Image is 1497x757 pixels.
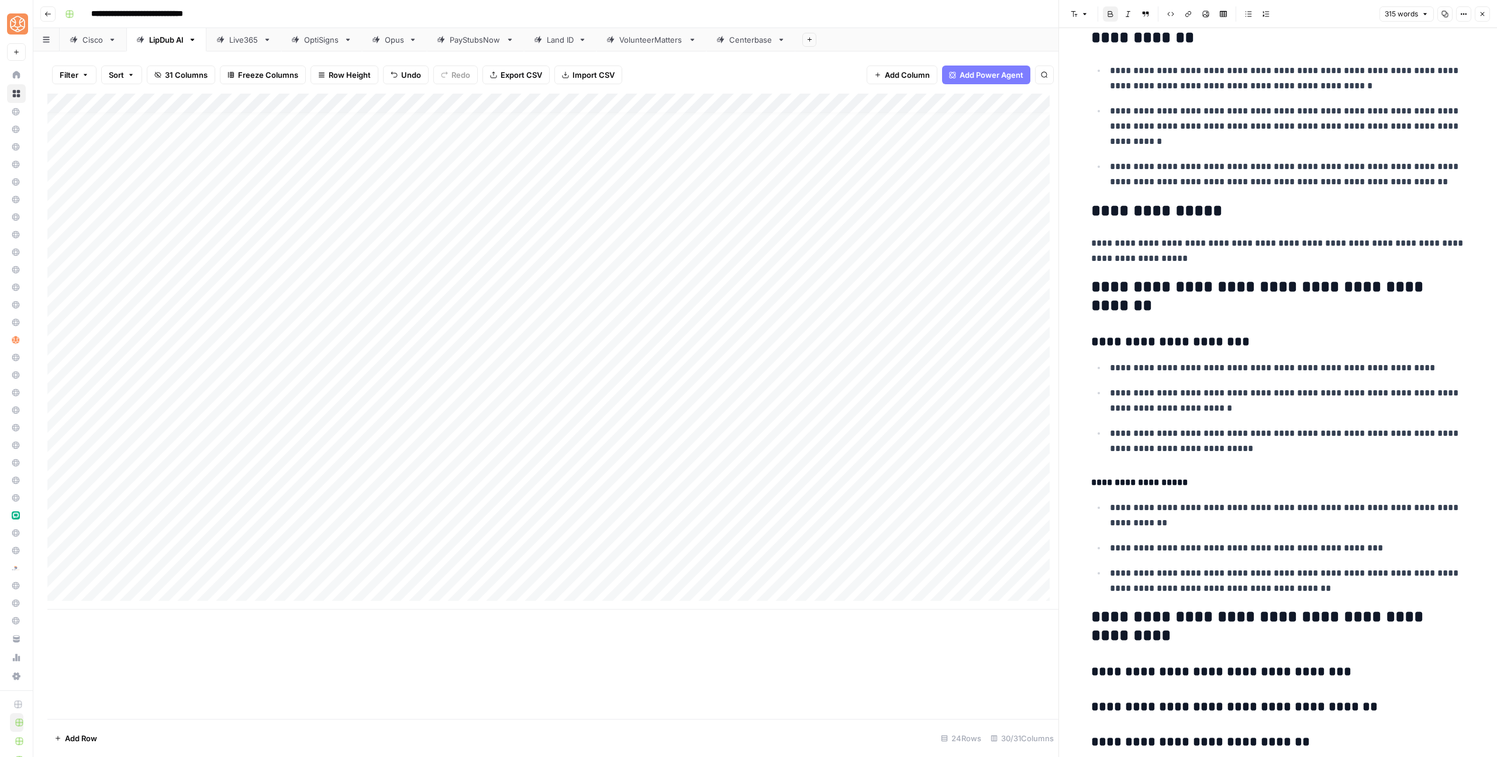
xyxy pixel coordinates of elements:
[451,69,470,81] span: Redo
[572,69,615,81] span: Import CSV
[706,28,795,51] a: Centerbase
[109,69,124,81] span: Sort
[1385,9,1418,19] span: 315 words
[101,66,142,84] button: Sort
[936,729,986,748] div: 24 Rows
[547,34,574,46] div: Land ID
[554,66,622,84] button: Import CSV
[619,34,684,46] div: VolunteerMatters
[7,84,26,103] a: Browse
[304,34,339,46] div: OptiSigns
[501,69,542,81] span: Export CSV
[12,511,20,519] img: lw7c1zkxykwl1f536rfloyrjtby8
[65,732,97,744] span: Add Row
[524,28,596,51] a: Land ID
[52,66,96,84] button: Filter
[1379,6,1434,22] button: 315 words
[450,34,501,46] div: PayStubsNow
[229,34,258,46] div: Live365
[867,66,937,84] button: Add Column
[885,69,930,81] span: Add Column
[427,28,524,51] a: PayStubsNow
[7,629,26,648] a: Your Data
[596,28,706,51] a: VolunteerMatters
[147,66,215,84] button: 31 Columns
[149,34,184,46] div: LipDub AI
[165,69,208,81] span: 31 Columns
[281,28,362,51] a: OptiSigns
[12,564,20,572] img: l4fhhv1wydngfjbdt7cv1fhbfkxb
[986,729,1058,748] div: 30/31 Columns
[220,66,306,84] button: Freeze Columns
[60,69,78,81] span: Filter
[7,648,26,667] a: Usage
[238,69,298,81] span: Freeze Columns
[47,729,104,748] button: Add Row
[7,9,26,39] button: Workspace: SimpleTiger
[126,28,206,51] a: LipDub AI
[385,34,404,46] div: Opus
[7,13,28,35] img: SimpleTiger Logo
[482,66,550,84] button: Export CSV
[383,66,429,84] button: Undo
[729,34,772,46] div: Centerbase
[329,69,371,81] span: Row Height
[433,66,478,84] button: Redo
[206,28,281,51] a: Live365
[7,66,26,84] a: Home
[311,66,378,84] button: Row Height
[7,667,26,686] a: Settings
[82,34,104,46] div: Cisco
[362,28,427,51] a: Opus
[942,66,1030,84] button: Add Power Agent
[960,69,1023,81] span: Add Power Agent
[12,336,20,344] img: hlg0wqi1id4i6sbxkcpd2tyblcaw
[401,69,421,81] span: Undo
[60,28,126,51] a: Cisco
